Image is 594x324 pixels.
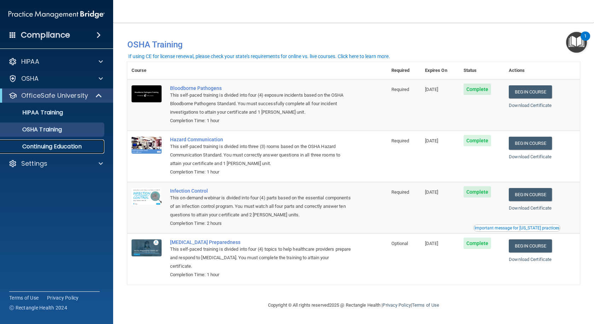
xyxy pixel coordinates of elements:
a: [MEDICAL_DATA] Preparedness [170,239,352,245]
h4: OSHA Training [127,40,580,50]
p: HIPAA Training [5,109,63,116]
span: Required [391,189,409,195]
img: PMB logo [8,7,105,22]
th: Expires On [421,62,459,79]
a: Download Certificate [509,154,552,159]
a: Begin Course [509,188,552,201]
div: This self-paced training is divided into three (3) rooms based on the OSHA Hazard Communication S... [170,142,352,168]
span: Complete [464,238,491,249]
th: Status [459,62,505,79]
span: Complete [464,186,491,198]
button: Read this if you are a dental practitioner in the state of CA [473,224,560,232]
a: Terms of Use [412,302,439,308]
th: Course [127,62,166,79]
a: Download Certificate [509,103,552,108]
a: Privacy Policy [47,294,79,301]
a: Begin Course [509,85,552,98]
div: Copyright © All rights reserved 2025 @ Rectangle Health | | [225,294,483,317]
p: OSHA Training [5,126,62,133]
span: [DATE] [425,241,438,246]
a: Download Certificate [509,205,552,211]
th: Actions [505,62,580,79]
button: Open Resource Center, 1 new notification [566,32,587,53]
a: OSHA [8,74,103,83]
p: OSHA [21,74,39,83]
a: Infection Control [170,188,352,194]
div: Completion Time: 2 hours [170,219,352,228]
p: Continuing Education [5,143,101,150]
a: HIPAA [8,57,103,66]
span: Optional [391,241,408,246]
span: Required [391,87,409,92]
div: If using CE for license renewal, please check your state's requirements for online vs. live cours... [128,54,390,59]
a: Privacy Policy [383,302,410,308]
p: OfficeSafe University [21,91,88,100]
div: Completion Time: 1 hour [170,168,352,176]
span: Complete [464,135,491,146]
div: Completion Time: 1 hour [170,116,352,125]
span: [DATE] [425,189,438,195]
p: Settings [21,159,47,168]
a: Hazard Communication [170,137,352,142]
a: Bloodborne Pathogens [170,85,352,91]
a: Download Certificate [509,257,552,262]
a: Settings [8,159,103,168]
div: This self-paced training is divided into four (4) topics to help healthcare providers prepare and... [170,245,352,271]
div: This self-paced training is divided into four (4) exposure incidents based on the OSHA Bloodborne... [170,91,352,116]
span: [DATE] [425,138,438,143]
button: If using CE for license renewal, please check your state's requirements for online vs. live cours... [127,53,391,60]
div: 1 [584,36,587,45]
span: Complete [464,84,491,95]
th: Required [387,62,421,79]
span: [DATE] [425,87,438,92]
div: This on-demand webinar is divided into four (4) parts based on the essential components of an inf... [170,194,352,219]
p: HIPAA [21,57,39,66]
h4: Compliance [21,30,70,40]
span: Ⓒ Rectangle Health 2024 [9,304,67,311]
a: Begin Course [509,239,552,252]
div: Completion Time: 1 hour [170,271,352,279]
a: OfficeSafe University [8,91,103,100]
div: Important message for [US_STATE] practices [474,226,559,230]
span: Required [391,138,409,143]
a: Terms of Use [9,294,39,301]
a: Begin Course [509,137,552,150]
